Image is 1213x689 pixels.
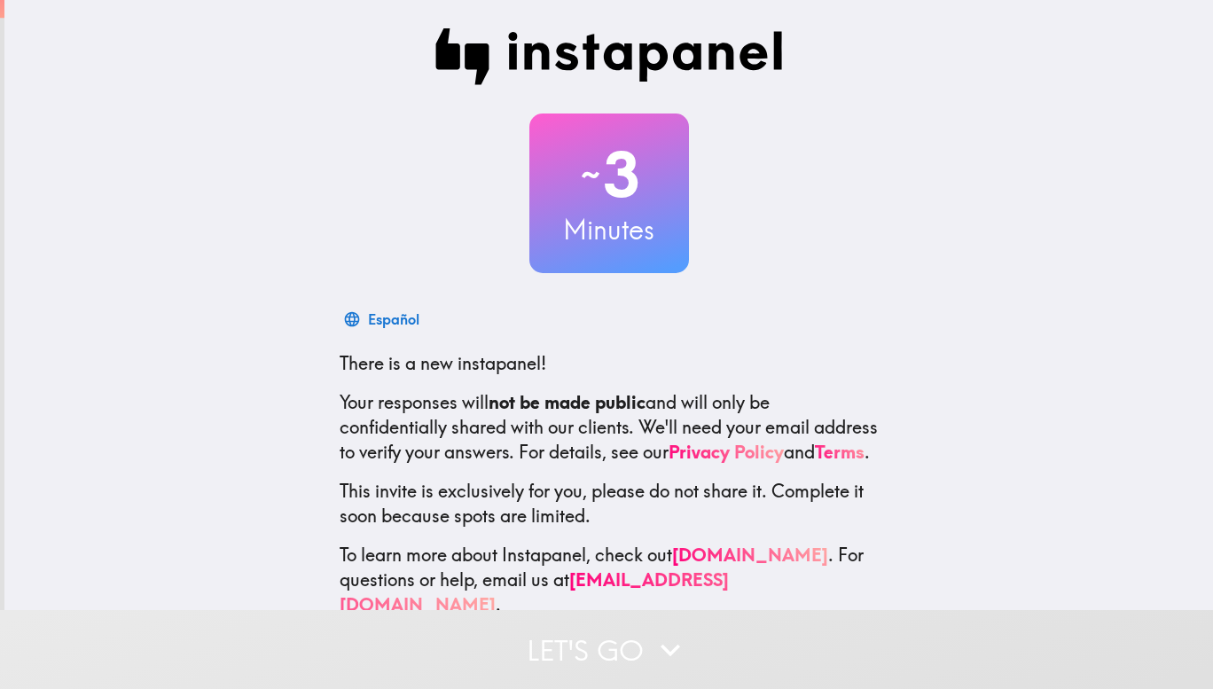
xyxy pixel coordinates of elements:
[815,441,865,463] a: Terms
[340,543,879,617] p: To learn more about Instapanel, check out . For questions or help, email us at .
[340,390,879,465] p: Your responses will and will only be confidentially shared with our clients. We'll need your emai...
[435,28,783,85] img: Instapanel
[340,301,427,337] button: Español
[529,211,689,248] h3: Minutes
[340,352,546,374] span: There is a new instapanel!
[578,148,603,201] span: ~
[669,441,784,463] a: Privacy Policy
[340,479,879,528] p: This invite is exclusively for you, please do not share it. Complete it soon because spots are li...
[368,307,419,332] div: Español
[672,544,828,566] a: [DOMAIN_NAME]
[529,138,689,211] h2: 3
[489,391,646,413] b: not be made public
